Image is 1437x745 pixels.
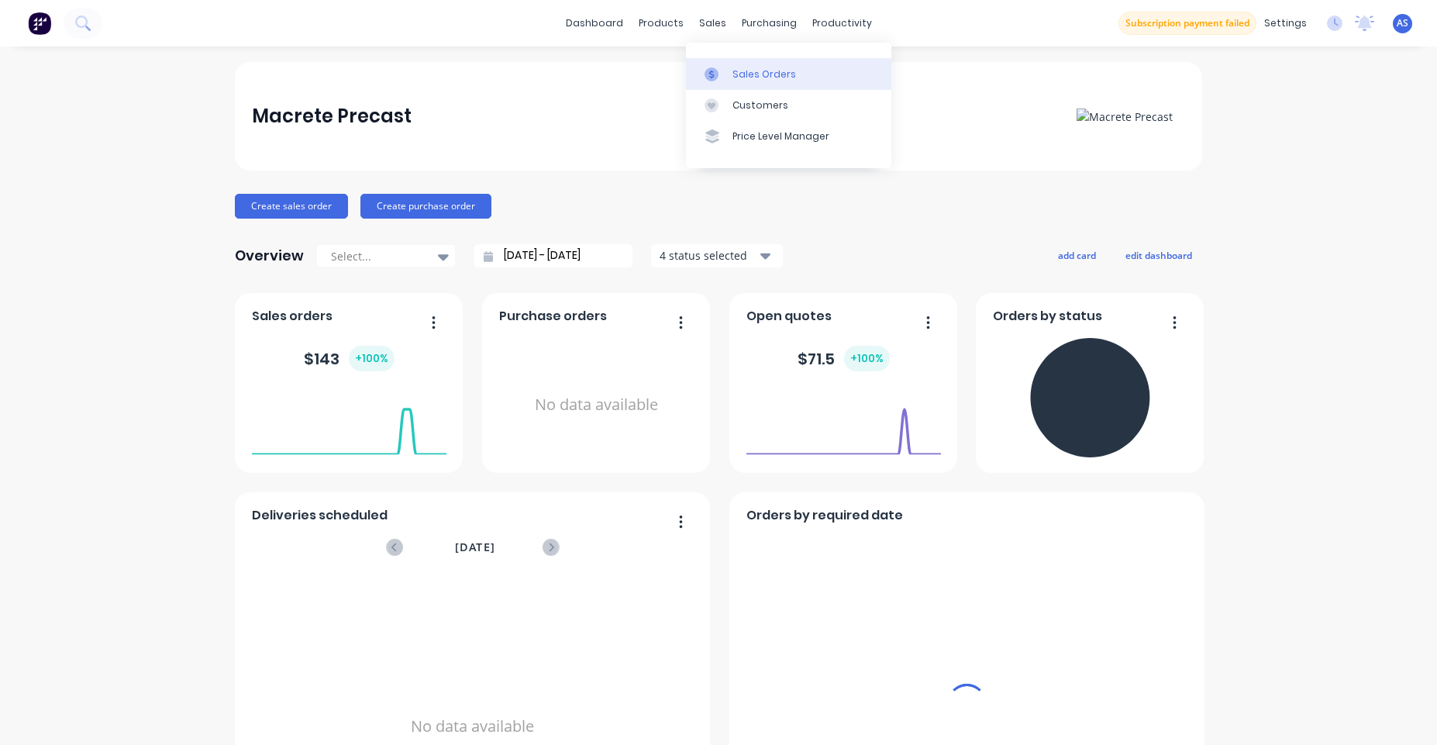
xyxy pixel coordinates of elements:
[499,332,694,478] div: No data available
[798,346,890,371] div: $ 71.5
[651,244,783,267] button: 4 status selected
[558,12,631,35] a: dashboard
[1118,12,1256,35] button: Subscription payment failed
[252,307,333,326] span: Sales orders
[691,12,734,35] div: sales
[235,240,304,271] div: Overview
[1048,245,1106,265] button: add card
[28,12,51,35] img: Factory
[1397,16,1408,30] span: AS
[349,346,395,371] div: + 100 %
[252,506,388,525] span: Deliveries scheduled
[1256,12,1315,35] div: settings
[993,307,1102,326] span: Orders by status
[732,98,788,112] div: Customers
[252,101,412,132] div: Macrete Precast
[686,90,891,121] a: Customers
[660,247,757,264] div: 4 status selected
[631,12,691,35] div: products
[235,194,348,219] button: Create sales order
[455,539,495,556] span: [DATE]
[686,121,891,152] a: Price Level Manager
[360,194,491,219] button: Create purchase order
[1077,109,1173,125] img: Macrete Precast
[805,12,880,35] div: productivity
[732,67,796,81] div: Sales Orders
[304,346,395,371] div: $ 143
[734,12,805,35] div: purchasing
[1115,245,1202,265] button: edit dashboard
[746,307,832,326] span: Open quotes
[686,58,891,89] a: Sales Orders
[499,307,607,326] span: Purchase orders
[844,346,890,371] div: + 100 %
[732,129,829,143] div: Price Level Manager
